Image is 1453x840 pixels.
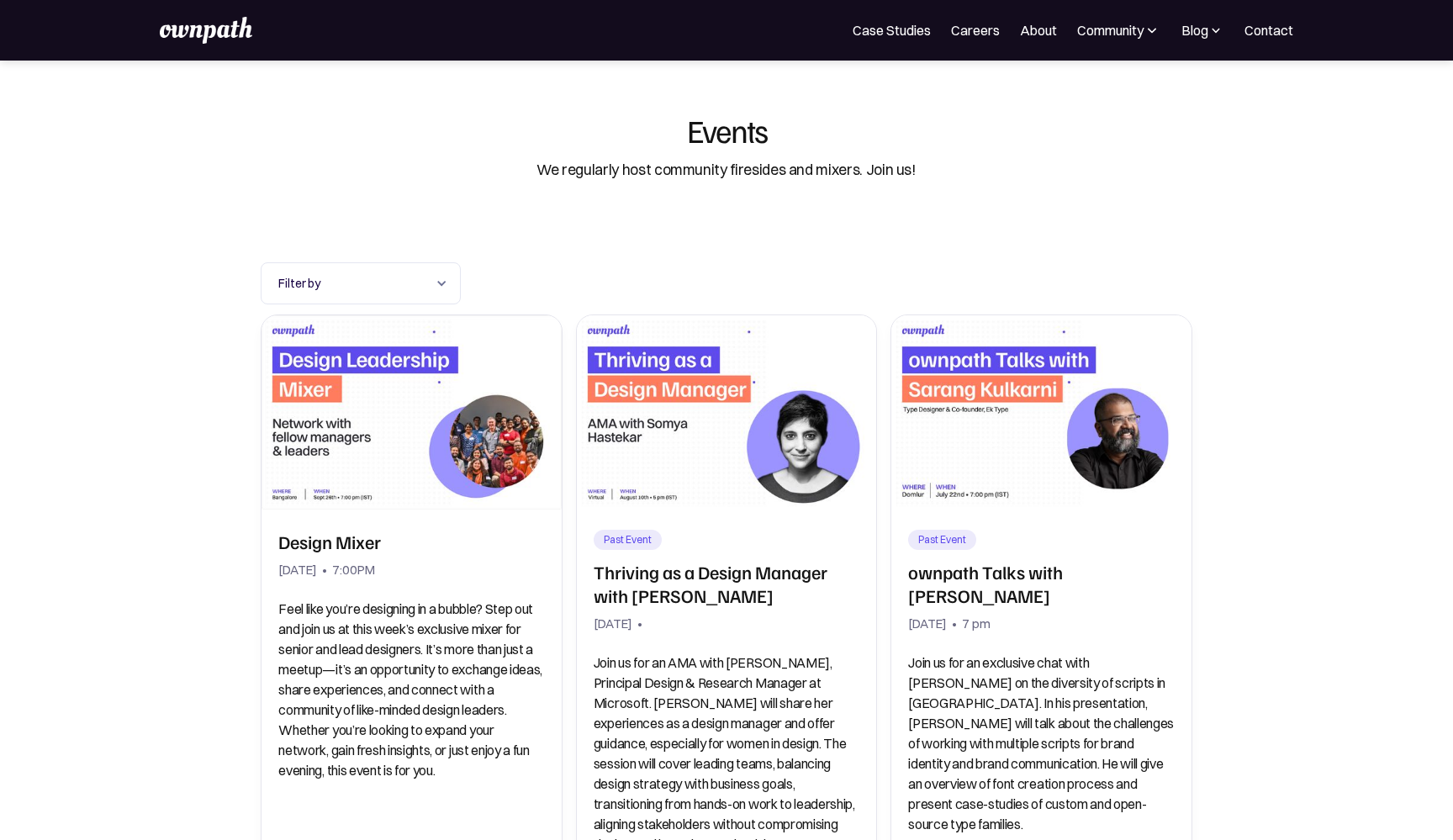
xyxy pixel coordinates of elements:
div: Community [1077,20,1160,40]
a: Case Studies [853,20,931,40]
div: • [952,612,957,636]
a: Careers [951,20,1000,40]
p: Join us for an exclusive chat with [PERSON_NAME] on the diversity of scripts in [GEOGRAPHIC_DATA]... [908,652,1174,834]
div: [DATE] [908,612,947,636]
p: Feel like you’re designing in a bubble? Step out and join us at this week’s exclusive mixer for s... [278,599,544,780]
div: Filter by [278,273,426,293]
div: We regularly host community firesides and mixers. Join us! [536,159,917,181]
div: 7:00PM [332,558,375,582]
h2: Design Mixer [278,530,381,553]
a: Contact [1244,20,1293,40]
div: • [322,558,327,582]
h2: ownpath Talks with [PERSON_NAME] [908,560,1174,607]
a: About [1020,20,1057,40]
div: Events [687,114,767,146]
div: Filter by [261,262,461,304]
div: [DATE] [278,558,317,582]
div: 7 pm [962,612,991,636]
div: Community [1077,20,1144,40]
div: [DATE] [594,612,632,636]
div: • [637,612,642,636]
div: Past Event [918,533,966,547]
h2: Thriving as a Design Manager with [PERSON_NAME] [594,560,859,607]
div: Past Event [604,533,652,547]
div: Blog [1181,20,1224,40]
div: Blog [1181,20,1208,40]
